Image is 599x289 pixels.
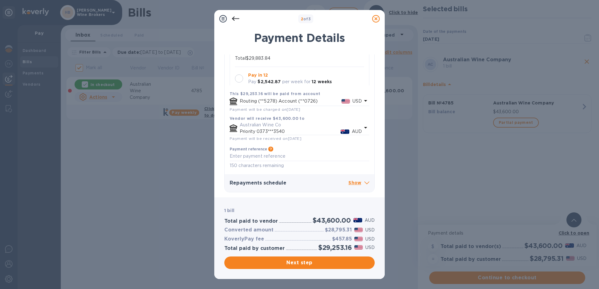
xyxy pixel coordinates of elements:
span: Payment will be charged on [DATE] [230,107,300,112]
p: per week for [282,79,311,85]
h3: KoverlyPay fee [224,236,264,242]
h3: Repayments schedule [230,180,348,186]
p: Total $29,883.84 [235,55,270,62]
h3: $28,795.31 [325,227,352,233]
h1: Payment Details [224,31,375,44]
h2: $43,600.00 [313,216,351,224]
p: AUD [352,128,362,135]
button: Next step [224,256,375,269]
img: USD [354,245,363,250]
p: Pay [248,79,256,85]
img: AUD [341,129,349,134]
b: This $29,253.16 will be paid from account [230,91,320,96]
p: 150 characters remaining [230,162,369,169]
h3: Payment reference [230,147,267,151]
img: AUD [353,218,362,222]
span: Payment will be received on [DATE] [230,136,301,141]
b: 1 bill [224,208,234,213]
h3: Total paid by customer [224,246,285,251]
h2: $29,253.16 [318,244,352,251]
p: Priority 0373***3540 [240,128,341,135]
p: Australian Wine Co [240,122,362,128]
p: USD [352,98,362,104]
b: 12 weeks [312,79,332,84]
p: Total $30,514.44 [235,85,269,92]
p: Routing (**5278) Account (**0726) [240,98,341,104]
span: Next step [229,259,370,266]
h3: $457.85 [332,236,352,242]
span: 2 [301,17,303,21]
h3: Total paid to vendor [224,218,278,224]
img: USD [341,99,350,104]
p: USD [365,236,375,242]
h3: Converted amount [224,227,273,233]
b: $2,542.87 [258,79,281,84]
img: USD [354,237,363,241]
b: Vendor will receive $43,600.00 to [230,116,305,121]
p: Show [348,179,369,187]
p: AUD [365,217,375,224]
p: USD [365,244,375,251]
p: USD [365,227,375,233]
b: Pay in 12 [248,73,268,78]
img: USD [354,228,363,232]
b: of 3 [301,17,311,21]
